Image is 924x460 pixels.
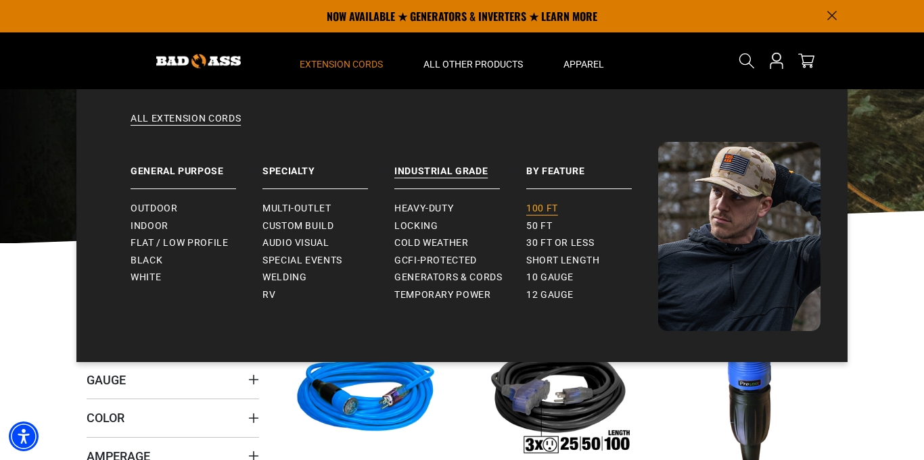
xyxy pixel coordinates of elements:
[526,203,558,215] span: 100 ft
[131,269,262,286] a: White
[526,269,658,286] a: 10 gauge
[131,234,262,252] a: Flat / Low Profile
[394,220,438,232] span: Locking
[394,234,526,252] a: Cold Weather
[131,200,262,218] a: Outdoor
[103,112,821,142] a: All Extension Cords
[131,218,262,235] a: Indoor
[262,200,394,218] a: Multi-Outlet
[526,234,658,252] a: 30 ft or less
[394,289,491,301] span: Temporary Power
[394,269,526,286] a: Generators & Cords
[394,237,469,249] span: Cold Weather
[394,255,477,267] span: GCFI-Protected
[526,252,658,270] a: Short Length
[526,218,658,235] a: 50 ft
[262,203,331,215] span: Multi-Outlet
[394,218,526,235] a: Locking
[87,372,126,388] span: Gauge
[394,252,526,270] a: GCFI-Protected
[131,237,229,249] span: Flat / Low Profile
[795,53,817,69] a: cart
[262,237,329,249] span: Audio Visual
[394,272,503,284] span: Generators & Cords
[131,203,177,215] span: Outdoor
[9,421,39,451] div: Accessibility Menu
[403,32,543,89] summary: All Other Products
[262,142,394,189] a: Specialty
[394,200,526,218] a: Heavy-Duty
[131,252,262,270] a: Black
[526,272,574,284] span: 10 gauge
[394,142,526,189] a: Industrial Grade
[87,399,259,436] summary: Color
[526,286,658,304] a: 12 gauge
[394,286,526,304] a: Temporary Power
[262,252,394,270] a: Special Events
[156,54,241,68] img: Bad Ass Extension Cords
[131,255,162,267] span: Black
[262,255,342,267] span: Special Events
[300,58,383,70] span: Extension Cords
[131,272,161,284] span: White
[563,58,604,70] span: Apparel
[526,220,552,232] span: 50 ft
[766,32,787,89] a: Open this option
[526,255,600,267] span: Short Length
[526,289,574,301] span: 12 gauge
[543,32,624,89] summary: Apparel
[736,50,758,72] summary: Search
[262,289,275,301] span: RV
[262,286,394,304] a: RV
[526,237,594,249] span: 30 ft or less
[262,234,394,252] a: Audio Visual
[262,218,394,235] a: Custom Build
[87,410,124,426] span: Color
[526,200,658,218] a: 100 ft
[279,32,403,89] summary: Extension Cords
[131,142,262,189] a: General Purpose
[262,220,334,232] span: Custom Build
[87,361,259,399] summary: Gauge
[394,203,453,215] span: Heavy-Duty
[423,58,523,70] span: All Other Products
[131,220,168,232] span: Indoor
[658,142,821,331] img: Bad Ass Extension Cords
[262,269,394,286] a: Welding
[526,142,658,189] a: By Feature
[262,272,306,284] span: Welding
